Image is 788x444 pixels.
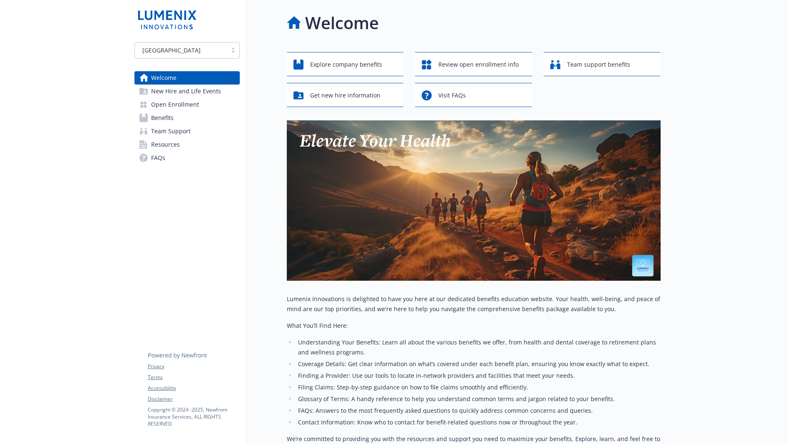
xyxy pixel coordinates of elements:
[415,83,532,107] button: Visit FAQs
[310,87,380,103] span: Get new hire information
[305,10,379,35] h1: Welcome
[134,151,240,165] a: FAQs
[296,406,661,416] li: FAQs: Answers to the most frequently asked questions to quickly address common concerns and queries.
[139,46,223,55] span: [GEOGRAPHIC_DATA]
[151,111,174,125] span: Benefits
[134,98,240,111] a: Open Enrollment
[310,57,382,72] span: Explore company benefits
[287,120,661,281] img: overview page banner
[287,321,661,331] p: What You’ll Find Here:
[296,359,661,369] li: Coverage Details: Get clear information on what’s covered under each benefit plan, ensuring you k...
[287,83,404,107] button: Get new hire information
[142,46,201,55] span: [GEOGRAPHIC_DATA]
[438,87,466,103] span: Visit FAQs
[296,417,661,427] li: Contact Information: Know who to contact for benefit-related questions now or throughout the year.
[151,85,221,98] span: New Hire and Life Events
[148,395,239,403] a: Disclaimer
[287,294,661,314] p: Lumenix Innovations is delighted to have you here at our dedicated benefits education website. Yo...
[296,394,661,404] li: Glossary of Terms: A handy reference to help you understand common terms and jargon related to yo...
[296,382,661,392] li: Filing Claims: Step-by-step guidance on how to file claims smoothly and efficiently.
[148,363,239,370] a: Privacy
[134,111,240,125] a: Benefits
[296,337,661,357] li: Understanding Your Benefits: Learn all about the various benefits we offer, from health and denta...
[148,406,239,427] p: Copyright © 2024 - 2025 , Newfront Insurance Services, ALL RIGHTS RESERVED
[567,57,630,72] span: Team support benefits
[134,85,240,98] a: New Hire and Life Events
[438,57,519,72] span: Review open enrollment info
[134,71,240,85] a: Welcome
[151,98,199,111] span: Open Enrollment
[134,138,240,151] a: Resources
[415,52,532,76] button: Review open enrollment info
[151,151,165,165] span: FAQs
[134,125,240,138] a: Team Support
[148,374,239,381] a: Terms
[287,52,404,76] button: Explore company benefits
[296,371,661,381] li: Finding a Provider: Use our tools to locate in-network providers and facilities that meet your ne...
[148,384,239,392] a: Accessibility
[544,52,661,76] button: Team support benefits
[151,138,180,151] span: Resources
[151,125,191,138] span: Team Support
[151,71,176,85] span: Welcome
